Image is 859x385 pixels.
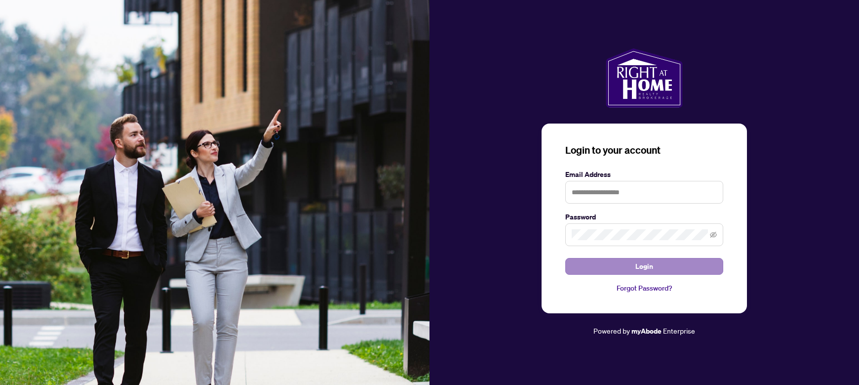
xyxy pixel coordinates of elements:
[606,48,682,108] img: ma-logo
[565,143,723,157] h3: Login to your account
[635,258,653,274] span: Login
[631,326,662,337] a: myAbode
[663,326,695,335] span: Enterprise
[565,212,723,222] label: Password
[565,283,723,294] a: Forgot Password?
[593,326,630,335] span: Powered by
[565,169,723,180] label: Email Address
[565,258,723,275] button: Login
[710,231,717,238] span: eye-invisible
